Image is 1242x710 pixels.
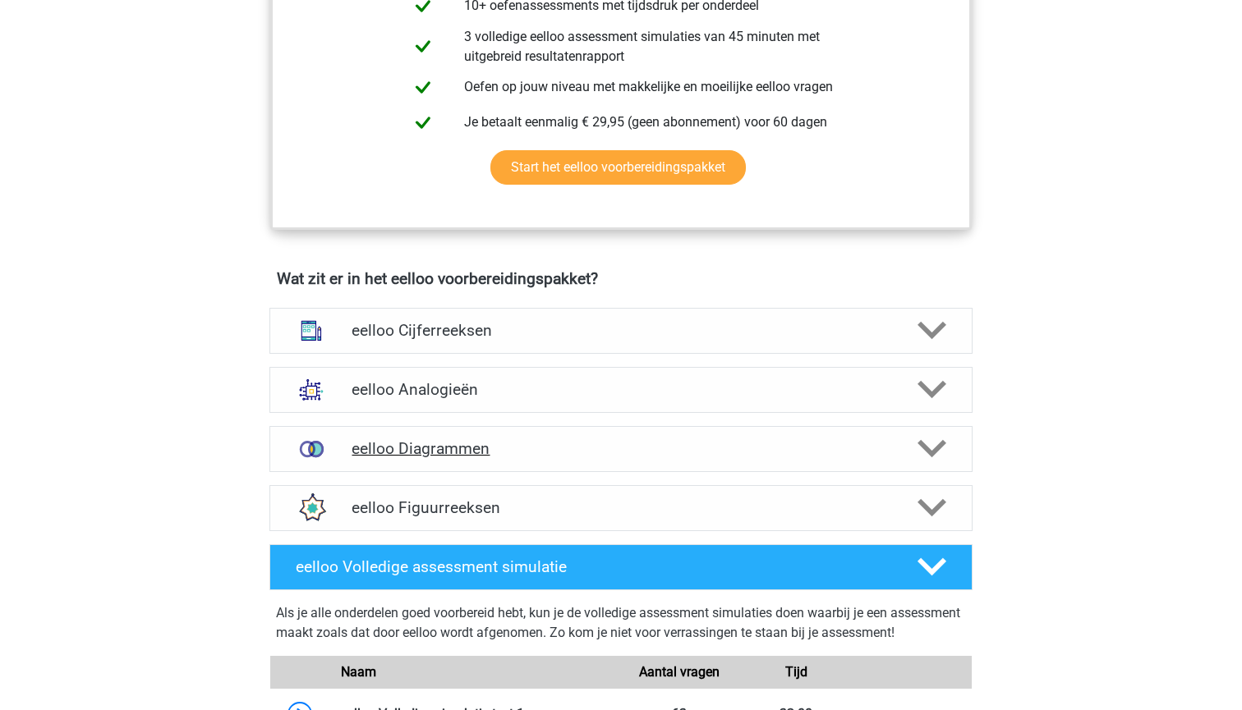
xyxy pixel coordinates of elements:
[290,487,333,529] img: figuurreeksen
[290,369,333,411] img: analogieen
[490,150,746,185] a: Start het eelloo voorbereidingspakket
[352,380,890,399] h4: eelloo Analogieën
[290,428,333,470] img: venn diagrammen
[621,662,738,682] div: Aantal vragen
[263,426,979,472] a: venn diagrammen eelloo Diagrammen
[277,269,965,288] h4: Wat zit er in het eelloo voorbereidingspakket?
[276,603,966,649] div: Als je alle onderdelen goed voorbereid hebt, kun je de volledige assessment simulaties doen waarb...
[296,557,890,576] h4: eelloo Volledige assessment simulatie
[352,321,890,340] h4: eelloo Cijferreeksen
[352,439,890,458] h4: eelloo Diagrammen
[263,544,979,590] a: eelloo Volledige assessment simulatie
[263,308,979,354] a: cijferreeksen eelloo Cijferreeksen
[738,662,854,682] div: Tijd
[263,367,979,413] a: analogieen eelloo Analogieën
[263,485,979,531] a: figuurreeksen eelloo Figuurreeksen
[352,498,890,517] h4: eelloo Figuurreeksen
[290,309,333,352] img: cijferreeksen
[329,662,621,682] div: Naam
